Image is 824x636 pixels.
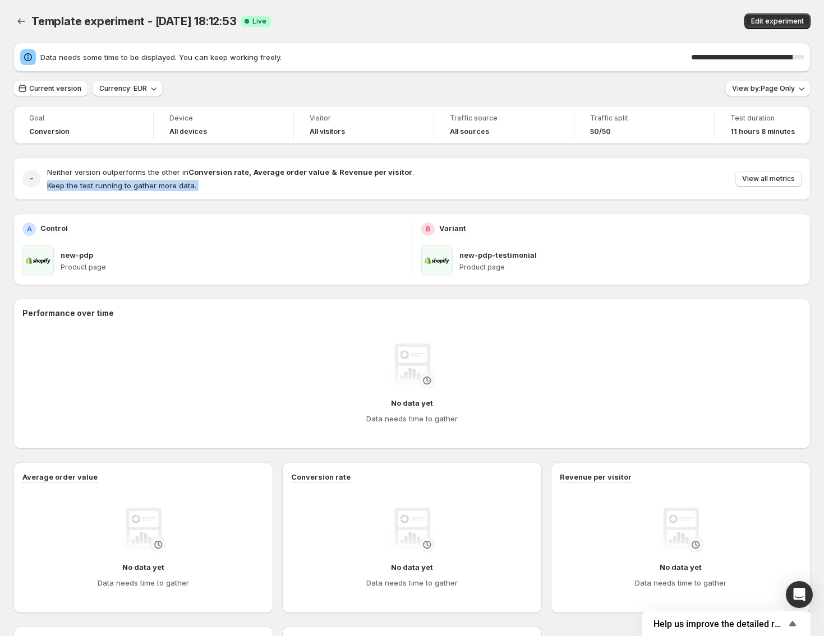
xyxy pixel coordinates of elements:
[29,84,81,93] span: Current version
[310,113,418,137] a: VisitorAll visitors
[660,561,702,573] h4: No data yet
[169,114,278,123] span: Device
[450,127,489,136] h4: All sources
[391,397,433,408] h4: No data yet
[421,245,453,276] img: new-pdp-testimonial
[450,113,558,137] a: Traffic sourceAll sources
[310,127,345,136] h4: All visitors
[742,174,795,183] span: View all metrics
[29,127,70,136] span: Conversion
[366,577,458,588] h4: Data needs time to gather
[30,173,34,184] h2: -
[310,114,418,123] span: Visitor
[13,13,29,29] button: Back
[31,15,237,28] span: Template experiment - [DATE] 18:12:53
[391,561,433,573] h4: No data yet
[635,577,726,588] h4: Data needs time to gather
[730,113,795,137] a: Test duration11 hours 8 minutes
[390,343,435,388] img: No data yet
[590,114,698,123] span: Traffic split
[40,222,68,234] p: Control
[786,581,813,608] div: Open Intercom Messenger
[61,263,403,272] p: Product page
[426,225,430,234] h2: B
[653,617,799,630] button: Show survey - Help us improve the detailed report for A/B campaigns
[751,17,804,26] span: Edit experiment
[366,413,458,424] h4: Data needs time to gather
[122,561,164,573] h4: No data yet
[659,508,703,553] img: No data yet
[339,168,412,177] strong: Revenue per visitor
[725,81,811,96] button: View by:Page Only
[730,127,795,136] span: 11 hours 8 minutes
[47,181,196,190] span: Keep the test running to gather more data.
[29,114,137,123] span: Goal
[332,168,337,177] strong: &
[249,168,251,177] strong: ,
[40,52,692,63] span: Data needs some time to be displayed. You can keep working freely.
[13,81,88,96] button: Current version
[459,263,802,272] p: Product page
[590,113,698,137] a: Traffic split50/50
[252,17,266,26] span: Live
[254,168,329,177] strong: Average order value
[732,84,795,93] span: View by: Page Only
[450,114,558,123] span: Traffic source
[121,508,166,553] img: No data yet
[98,577,189,588] h4: Data needs time to gather
[390,508,435,553] img: No data yet
[93,81,163,96] button: Currency: EUR
[653,619,786,629] span: Help us improve the detailed report for A/B campaigns
[169,127,207,136] h4: All devices
[291,471,351,482] h3: Conversion rate
[735,171,802,187] button: View all metrics
[188,168,249,177] strong: Conversion rate
[169,113,278,137] a: DeviceAll devices
[22,245,54,276] img: new-pdp
[61,249,93,261] p: new-pdp
[47,168,414,177] span: Neither version outperforms the other in .
[744,13,811,29] button: Edit experiment
[22,308,802,319] h2: Performance over time
[22,471,98,482] h3: Average order value
[560,471,632,482] h3: Revenue per visitor
[730,114,795,123] span: Test duration
[99,84,147,93] span: Currency: EUR
[459,249,537,261] p: new-pdp-testimonial
[27,225,32,234] h2: A
[29,113,137,137] a: GoalConversion
[590,127,611,136] span: 50/50
[439,222,466,234] p: Variant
